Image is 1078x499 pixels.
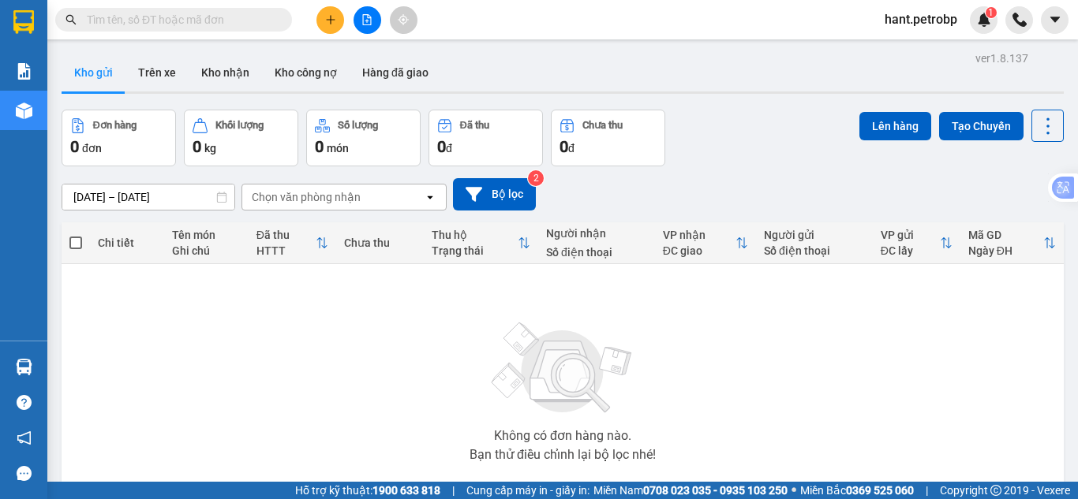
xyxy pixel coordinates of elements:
div: Trạng thái [432,244,518,257]
th: Toggle SortBy [424,222,538,264]
span: 0 [437,137,446,156]
span: đ [568,142,575,155]
img: logo-vxr [13,10,34,34]
div: Đơn hàng [93,120,137,131]
div: Khối lượng [215,120,264,131]
span: file-add [361,14,372,25]
th: Toggle SortBy [655,222,756,264]
div: ĐC lấy [881,244,940,257]
button: Đơn hàng0đơn [62,110,176,166]
th: Toggle SortBy [960,222,1064,264]
span: plus [325,14,336,25]
button: Khối lượng0kg [184,110,298,166]
sup: 1 [986,7,997,18]
span: question-circle [17,395,32,410]
svg: open [424,191,436,203]
button: Kho gửi [62,54,125,91]
div: Đã thu [256,229,316,241]
span: | [452,482,455,499]
div: Tên món [172,229,241,241]
span: aim [398,14,409,25]
span: 1 [988,7,994,18]
div: Thu hộ [432,229,518,241]
span: | [926,482,928,499]
button: Kho công nợ [262,54,350,91]
div: VP gửi [881,229,940,241]
div: Ghi chú [172,244,241,257]
button: Tạo Chuyến [939,112,1024,140]
strong: 0369 525 060 [846,484,914,497]
th: Toggle SortBy [249,222,336,264]
span: notification [17,430,32,445]
div: Chưa thu [344,236,416,249]
strong: 1900 633 818 [372,484,440,497]
span: kg [204,142,216,155]
div: Mã GD [968,229,1043,241]
span: Miền Nam [593,482,788,499]
sup: 2 [528,170,544,186]
input: Tìm tên, số ĐT hoặc mã đơn [87,11,273,28]
img: icon-new-feature [977,13,991,27]
span: 0 [193,137,201,156]
th: Toggle SortBy [873,222,960,264]
span: ⚪️ [792,487,796,493]
button: Số lượng0món [306,110,421,166]
img: svg+xml;base64,PHN2ZyBjbGFzcz0ibGlzdC1wbHVnX19zdmciIHhtbG5zPSJodHRwOi8vd3d3LnczLm9yZy8yMDAwL3N2Zy... [484,313,642,423]
span: caret-down [1048,13,1062,27]
div: Chưa thu [582,120,623,131]
span: Cung cấp máy in - giấy in: [466,482,590,499]
div: Người nhận [546,227,647,240]
div: ĐC giao [663,244,736,257]
span: copyright [990,485,1001,496]
img: warehouse-icon [16,102,32,119]
div: ver 1.8.137 [975,50,1028,67]
button: Chưa thu0đ [551,110,665,166]
div: Người gửi [764,229,865,241]
div: Số điện thoại [546,246,647,259]
span: 0 [315,137,324,156]
span: món [327,142,349,155]
button: Bộ lọc [453,178,536,210]
img: solution-icon [16,63,32,80]
div: HTTT [256,244,316,257]
div: Bạn thử điều chỉnh lại bộ lọc nhé! [470,449,656,461]
button: file-add [354,6,381,34]
button: Trên xe [125,54,189,91]
div: Không có đơn hàng nào. [494,430,631,442]
span: đơn [82,142,102,155]
strong: 0708 023 035 - 0935 103 250 [643,484,788,497]
button: Hàng đã giao [350,54,441,91]
img: warehouse-icon [16,359,32,375]
button: Kho nhận [189,54,262,91]
div: Ngày ĐH [968,244,1043,257]
div: Đã thu [460,120,489,131]
span: 0 [560,137,568,156]
img: phone-icon [1012,13,1027,27]
span: đ [446,142,452,155]
button: caret-down [1041,6,1069,34]
button: Đã thu0đ [429,110,543,166]
button: Lên hàng [859,112,931,140]
span: Hỗ trợ kỹ thuật: [295,482,440,499]
div: Chọn văn phòng nhận [252,189,361,205]
div: Số lượng [338,120,378,131]
span: Miền Bắc [800,482,914,499]
span: search [66,14,77,25]
span: message [17,466,32,481]
button: aim [390,6,417,34]
input: Select a date range. [62,184,234,210]
span: 0 [70,137,79,156]
span: hant.petrobp [872,9,970,29]
div: Số điện thoại [764,244,865,257]
div: Chi tiết [98,236,156,249]
button: plus [316,6,344,34]
div: VP nhận [663,229,736,241]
